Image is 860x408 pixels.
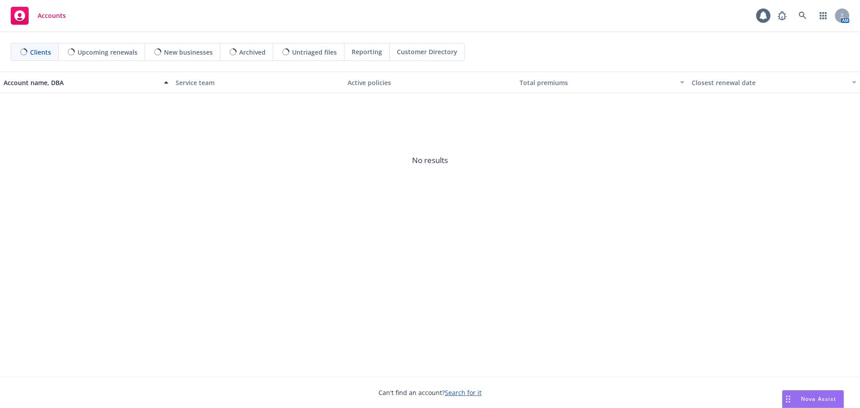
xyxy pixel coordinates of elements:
div: Active policies [348,78,512,87]
a: Report a Bug [773,7,791,25]
button: Total premiums [516,72,688,93]
span: Customer Directory [397,47,457,56]
button: Active policies [344,72,516,93]
button: Nova Assist [782,390,844,408]
span: Accounts [38,12,66,19]
span: Nova Assist [801,395,836,403]
a: Accounts [7,3,69,28]
div: Service team [176,78,340,87]
span: Reporting [352,47,382,56]
div: Total premiums [520,78,675,87]
div: Closest renewal date [692,78,847,87]
button: Closest renewal date [688,72,860,93]
span: Clients [30,47,51,57]
span: Archived [239,47,266,57]
span: Can't find an account? [378,388,482,397]
div: Drag to move [783,391,794,408]
a: Search for it [445,388,482,397]
span: Upcoming renewals [77,47,138,57]
a: Search [794,7,812,25]
button: Service team [172,72,344,93]
span: New businesses [164,47,213,57]
div: Account name, DBA [4,78,159,87]
span: Untriaged files [292,47,337,57]
a: Switch app [814,7,832,25]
